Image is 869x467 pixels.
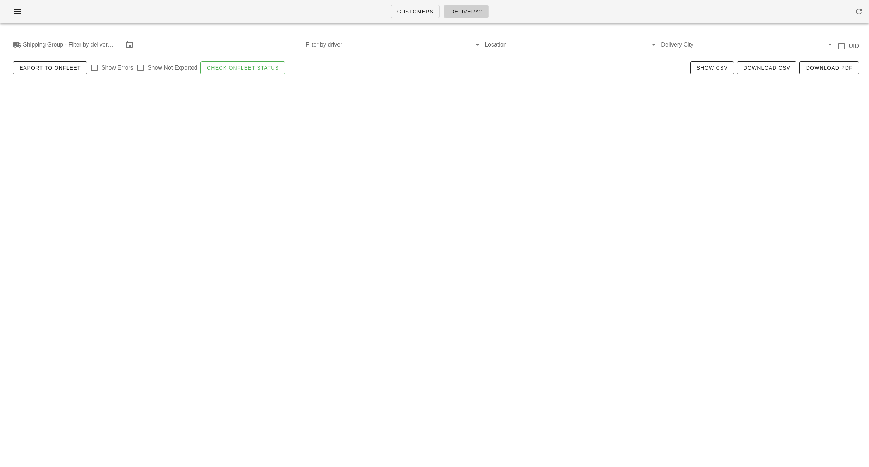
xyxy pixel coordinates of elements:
[207,65,279,71] span: Check Onfleet Status
[690,61,734,74] button: Show CSV
[799,61,859,74] button: Download PDF
[661,39,834,51] div: Delivery City
[306,39,482,51] div: Filter by driver
[450,9,482,14] span: Delivery2
[737,61,796,74] button: Download CSV
[397,9,434,14] span: Customers
[485,39,658,51] div: Location
[391,5,440,18] a: Customers
[696,65,728,71] span: Show CSV
[743,65,790,71] span: Download CSV
[805,65,853,71] span: Download PDF
[200,61,285,74] button: Check Onfleet Status
[101,64,133,71] label: Show Errors
[444,5,488,18] a: Delivery2
[148,64,198,71] label: Show Not Exported
[849,43,859,50] label: UID
[13,61,87,74] button: Export to Onfleet
[19,65,81,71] span: Export to Onfleet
